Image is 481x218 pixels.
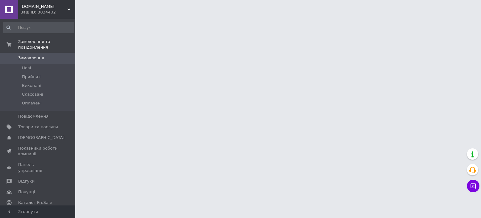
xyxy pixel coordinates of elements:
[18,162,58,173] span: Панель управління
[18,146,58,157] span: Показники роботи компанії
[22,100,42,106] span: Оплачені
[467,180,479,192] button: Чат з покупцем
[20,9,75,15] div: Ваш ID: 3834402
[18,135,65,141] span: [DEMOGRAPHIC_DATA]
[18,200,52,205] span: Каталог ProSale
[18,124,58,130] span: Товари та послуги
[22,65,31,71] span: Нові
[20,4,67,9] span: MOTOPAWER.PRO
[18,189,35,195] span: Покупці
[3,22,74,33] input: Пошук
[18,39,75,50] span: Замовлення та повідомлення
[22,92,43,97] span: Скасовані
[18,55,44,61] span: Замовлення
[18,114,49,119] span: Повідомлення
[18,178,34,184] span: Відгуки
[22,83,41,88] span: Виконані
[22,74,41,80] span: Прийняті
